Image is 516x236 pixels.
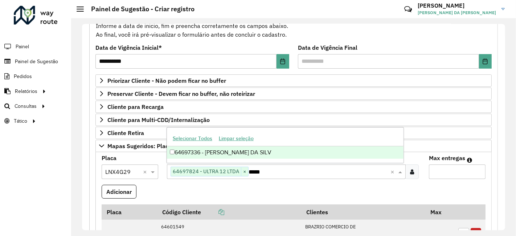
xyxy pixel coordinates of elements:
[14,117,27,125] span: Tático
[107,78,226,84] span: Priorizar Cliente - Não podem ficar no buffer
[167,146,404,159] div: 64697336 - [PERSON_NAME] DA SILV
[84,5,194,13] h2: Painel de Sugestão - Criar registro
[241,167,248,176] span: ×
[16,43,29,50] span: Painel
[400,1,416,17] a: Contato Rápido
[390,167,397,176] span: Clear all
[95,74,492,87] a: Priorizar Cliente - Não podem ficar no buffer
[15,58,58,65] span: Painel de Sugestão
[102,204,157,220] th: Placa
[95,140,492,152] a: Mapas Sugeridos: Placa-Cliente
[298,43,357,52] label: Data de Vigência Final
[95,127,492,139] a: Cliente Retira
[95,88,492,100] a: Preservar Cliente - Devem ficar no buffer, não roteirizar
[107,117,210,123] span: Cliente para Multi-CDD/Internalização
[171,167,241,176] span: 64697824 - ULTRA 12 LTDA
[426,204,455,220] th: Max
[277,54,289,69] button: Choose Date
[14,73,32,80] span: Pedidos
[418,2,496,9] h3: [PERSON_NAME]
[167,127,404,163] ng-dropdown-panel: Options list
[169,133,216,144] button: Selecionar Todos
[107,130,144,136] span: Cliente Retira
[479,54,492,69] button: Choose Date
[418,9,496,16] span: [PERSON_NAME] DA [PERSON_NAME]
[157,204,301,220] th: Código Cliente
[95,114,492,126] a: Cliente para Multi-CDD/Internalização
[102,154,116,162] label: Placa
[107,104,164,110] span: Cliente para Recarga
[467,157,472,163] em: Máximo de clientes que serão colocados na mesma rota com os clientes informados
[95,43,162,52] label: Data de Vigência Inicial
[15,88,37,95] span: Relatórios
[107,91,255,97] span: Preservar Cliente - Devem ficar no buffer, não roteirizar
[102,185,136,199] button: Adicionar
[107,143,193,149] span: Mapas Sugeridos: Placa-Cliente
[15,102,37,110] span: Consultas
[216,133,257,144] button: Limpar seleção
[301,204,425,220] th: Clientes
[95,101,492,113] a: Cliente para Recarga
[429,154,465,162] label: Max entregas
[95,12,492,39] div: Informe a data de inicio, fim e preencha corretamente os campos abaixo. Ao final, você irá pré-vi...
[143,167,149,176] span: Clear all
[201,208,224,216] a: Copiar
